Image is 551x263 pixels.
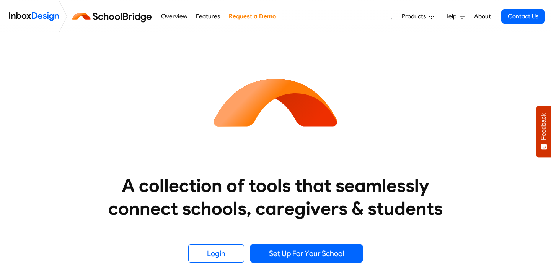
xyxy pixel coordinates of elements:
button: Feedback - Show survey [536,106,551,157]
span: Help [444,12,460,21]
heading: A collection of tools that seamlessly connect schools, caregivers & students [94,174,457,220]
span: Products [402,12,429,21]
a: Set Up For Your School [250,244,363,263]
a: About [472,9,493,24]
a: Products [399,9,437,24]
img: schoolbridge logo [70,7,156,26]
a: Help [441,9,468,24]
img: icon_schoolbridge.svg [207,33,344,171]
a: Overview [159,9,189,24]
a: Contact Us [501,9,545,24]
a: Login [188,244,244,263]
span: Feedback [540,113,547,140]
a: Request a Demo [227,9,278,24]
a: Features [194,9,222,24]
